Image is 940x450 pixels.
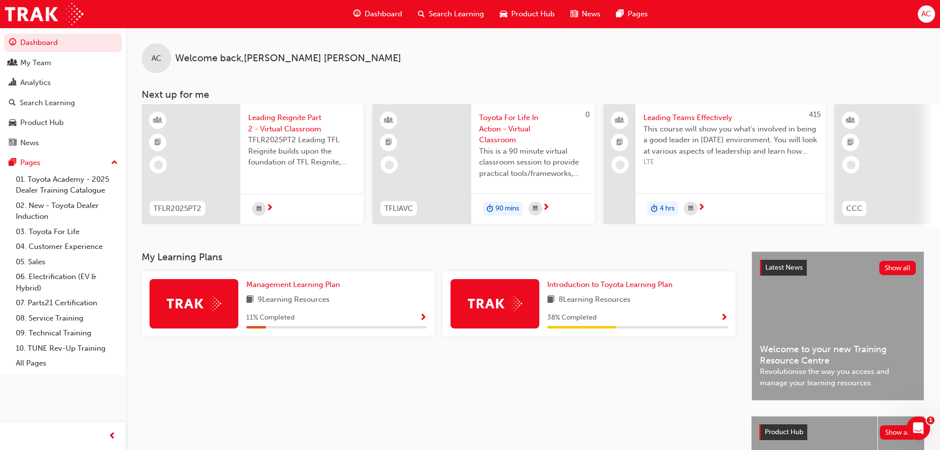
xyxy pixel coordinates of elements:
[142,104,364,224] a: TFLR2025PT2Leading Reignite Part 2 - Virtual ClassroomTFLR2025PT2 Leading TFL Reignite builds upo...
[410,4,492,24] a: search-iconSearch Learning
[720,312,728,324] button: Show Progress
[542,204,550,212] span: next-icon
[4,94,122,112] a: Search Learning
[765,263,803,272] span: Latest News
[154,161,163,169] span: learningRecordVerb_NONE-icon
[12,295,122,311] a: 07. Parts21 Certification
[353,8,361,20] span: guage-icon
[921,8,931,20] span: AC
[419,314,427,323] span: Show Progress
[154,136,161,149] span: booktick-icon
[906,416,930,440] iframe: Intercom live chat
[608,4,656,24] a: pages-iconPages
[266,204,273,213] span: next-icon
[927,416,935,424] span: 1
[720,314,728,323] span: Show Progress
[487,203,493,215] span: duration-icon
[153,203,201,214] span: TFLR2025PT2
[9,139,16,148] span: news-icon
[175,53,401,64] span: Welcome back , [PERSON_NAME] [PERSON_NAME]
[559,294,631,306] span: 8 Learning Resources
[12,326,122,341] a: 09. Technical Training
[12,341,122,356] a: 10. TUNE Rev-Up Training
[12,254,122,270] a: 05. Sales
[616,161,625,169] span: learningRecordVerb_NONE-icon
[616,8,624,20] span: pages-icon
[4,34,122,52] a: Dashboard
[688,203,693,215] span: calendar-icon
[4,154,122,172] button: Pages
[373,104,595,224] a: 0TFLIAVCToyota For Life In Action - Virtual ClassroomThis is a 90 minute virtual classroom sessio...
[111,157,118,169] span: up-icon
[12,224,122,240] a: 03. Toyota For Life
[603,104,826,224] a: 415Leading Teams EffectivelyThis course will show you what's involved in being a good leader in [...
[547,279,677,290] a: Introduction to Toyota Learning Plan
[4,114,122,132] a: Product Hub
[246,294,254,306] span: book-icon
[385,114,392,127] span: learningResourceType_INSTRUCTOR_LED-icon
[12,172,122,198] a: 01. Toyota Academy - 2025 Dealer Training Catalogue
[20,137,39,149] div: News
[20,157,40,168] div: Pages
[643,123,818,157] span: This course will show you what's involved in being a good leader in [DATE] environment. You will ...
[809,110,821,119] span: 415
[4,134,122,152] a: News
[246,312,295,324] span: 11 % Completed
[879,261,916,275] button: Show all
[547,312,597,324] span: 38 % Completed
[752,251,924,401] a: Latest NewsShow allWelcome to your new Training Resource CentreRevolutionise the way you access a...
[616,136,623,149] span: booktick-icon
[142,251,736,263] h3: My Learning Plans
[547,294,555,306] span: book-icon
[616,114,623,127] span: people-icon
[9,79,16,87] span: chart-icon
[418,8,425,20] span: search-icon
[643,157,818,168] span: LTE
[12,239,122,254] a: 04. Customer Experience
[109,430,116,443] span: prev-icon
[918,5,935,23] button: AC
[479,112,587,146] span: Toyota For Life In Action - Virtual Classroom
[5,3,83,25] a: Trak
[20,97,75,109] div: Search Learning
[846,203,863,214] span: CCC
[384,203,413,214] span: TFLIAVC
[570,8,578,20] span: news-icon
[9,59,16,68] span: people-icon
[660,203,675,214] span: 4 hrs
[345,4,410,24] a: guage-iconDashboard
[847,114,854,127] span: learningResourceType_INSTRUCTOR_LED-icon
[9,159,16,167] span: pages-icon
[12,198,122,224] a: 02. New - Toyota Dealer Induction
[563,4,608,24] a: news-iconNews
[12,356,122,371] a: All Pages
[4,32,122,154] button: DashboardMy TeamAnalyticsSearch LearningProduct HubNews
[9,119,16,127] span: car-icon
[20,117,64,128] div: Product Hub
[582,8,601,20] span: News
[126,89,940,100] h3: Next up for me
[257,203,262,215] span: calendar-icon
[385,136,392,149] span: booktick-icon
[4,54,122,72] a: My Team
[385,161,394,169] span: learningRecordVerb_NONE-icon
[651,203,658,215] span: duration-icon
[760,344,916,366] span: Welcome to your new Training Resource Centre
[9,39,16,47] span: guage-icon
[760,366,916,388] span: Revolutionise the way you access and manage your learning resources.
[12,269,122,295] a: 06. Electrification (EV & Hybrid)
[9,99,16,108] span: search-icon
[248,112,356,134] span: Leading Reignite Part 2 - Virtual Classroom
[492,4,563,24] a: car-iconProduct Hub
[500,8,507,20] span: car-icon
[495,203,519,214] span: 90 mins
[20,77,51,88] div: Analytics
[643,112,818,123] span: Leading Teams Effectively
[628,8,648,20] span: Pages
[4,74,122,92] a: Analytics
[167,296,221,311] img: Trak
[847,136,854,149] span: booktick-icon
[468,296,522,311] img: Trak
[533,203,538,215] span: calendar-icon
